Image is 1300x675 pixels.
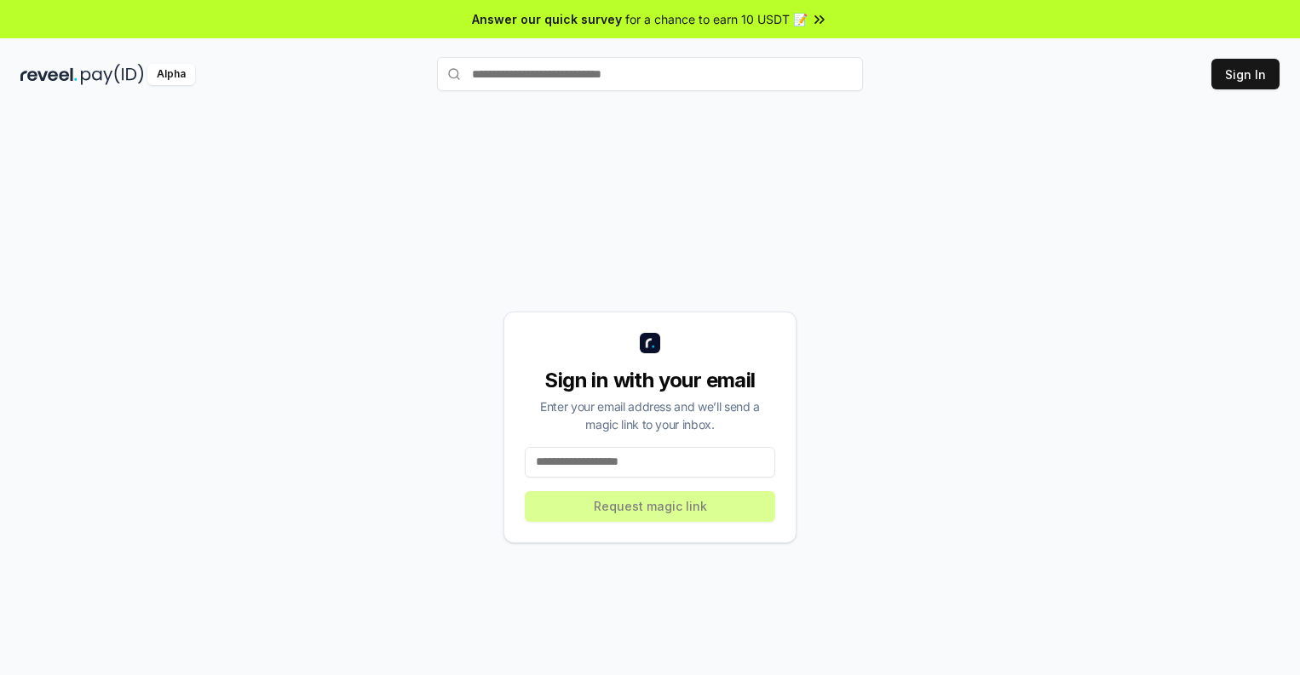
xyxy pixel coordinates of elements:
[525,367,775,394] div: Sign in with your email
[1211,59,1280,89] button: Sign In
[147,64,195,85] div: Alpha
[625,10,808,28] span: for a chance to earn 10 USDT 📝
[20,64,78,85] img: reveel_dark
[472,10,622,28] span: Answer our quick survey
[640,333,660,353] img: logo_small
[81,64,144,85] img: pay_id
[525,398,775,433] div: Enter your email address and we’ll send a magic link to your inbox.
